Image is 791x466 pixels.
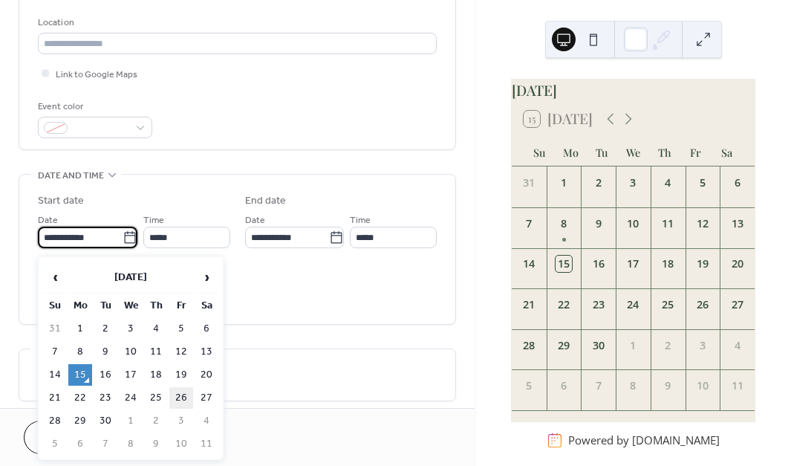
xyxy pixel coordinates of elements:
[625,378,642,394] div: 8
[94,410,117,432] td: 30
[555,137,586,167] div: Mo
[512,80,755,101] div: [DATE]
[169,295,193,317] th: Fr
[694,256,711,272] div: 19
[625,216,642,232] div: 10
[556,216,572,232] div: 8
[694,216,711,232] div: 12
[43,318,67,340] td: 31
[590,378,607,394] div: 7
[43,295,67,317] th: Su
[245,193,287,209] div: End date
[729,216,746,232] div: 13
[38,99,149,114] div: Event color
[350,213,371,228] span: Time
[590,337,607,354] div: 30
[119,364,143,386] td: 17
[119,318,143,340] td: 3
[568,433,720,447] div: Powered by
[625,175,642,191] div: 3
[68,295,92,317] th: Mo
[660,175,676,191] div: 4
[556,175,572,191] div: 1
[712,137,743,167] div: Sa
[660,337,676,354] div: 2
[94,364,117,386] td: 16
[38,193,84,209] div: Start date
[521,175,538,191] div: 31
[625,297,642,313] div: 24
[68,364,92,386] td: 15
[94,387,117,409] td: 23
[521,297,538,313] div: 21
[590,256,607,272] div: 16
[169,410,193,432] td: 3
[521,378,538,394] div: 5
[556,337,572,354] div: 29
[24,421,115,454] button: Cancel
[729,378,746,394] div: 11
[649,137,680,167] div: Th
[119,387,143,409] td: 24
[694,378,711,394] div: 10
[68,262,193,294] th: [DATE]
[94,433,117,455] td: 7
[144,318,168,340] td: 4
[169,387,193,409] td: 26
[68,433,92,455] td: 6
[521,256,538,272] div: 14
[729,175,746,191] div: 6
[169,433,193,455] td: 10
[590,297,607,313] div: 23
[169,318,193,340] td: 5
[729,337,746,354] div: 4
[38,15,434,30] div: Location
[68,410,92,432] td: 29
[524,137,555,167] div: Su
[144,364,168,386] td: 18
[144,387,168,409] td: 25
[694,175,711,191] div: 5
[68,318,92,340] td: 1
[144,433,168,455] td: 9
[43,341,67,363] td: 7
[195,341,218,363] td: 13
[632,433,720,447] a: [DOMAIN_NAME]
[169,341,193,363] td: 12
[144,295,168,317] th: Th
[119,410,143,432] td: 1
[195,410,218,432] td: 4
[590,216,607,232] div: 9
[44,262,66,292] span: ‹
[43,433,67,455] td: 5
[43,387,67,409] td: 21
[195,295,218,317] th: Sa
[195,364,218,386] td: 20
[729,256,746,272] div: 20
[617,137,648,167] div: We
[56,67,137,82] span: Link to Google Maps
[94,295,117,317] th: Tu
[144,410,168,432] td: 2
[38,213,58,228] span: Date
[43,364,67,386] td: 14
[694,337,711,354] div: 3
[521,337,538,354] div: 28
[521,216,538,232] div: 7
[556,256,572,272] div: 15
[195,433,218,455] td: 11
[660,378,676,394] div: 9
[556,297,572,313] div: 22
[119,341,143,363] td: 10
[660,216,676,232] div: 11
[68,341,92,363] td: 8
[590,175,607,191] div: 2
[68,387,92,409] td: 22
[144,341,168,363] td: 11
[625,256,642,272] div: 17
[119,295,143,317] th: We
[94,341,117,363] td: 9
[169,364,193,386] td: 19
[556,378,572,394] div: 6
